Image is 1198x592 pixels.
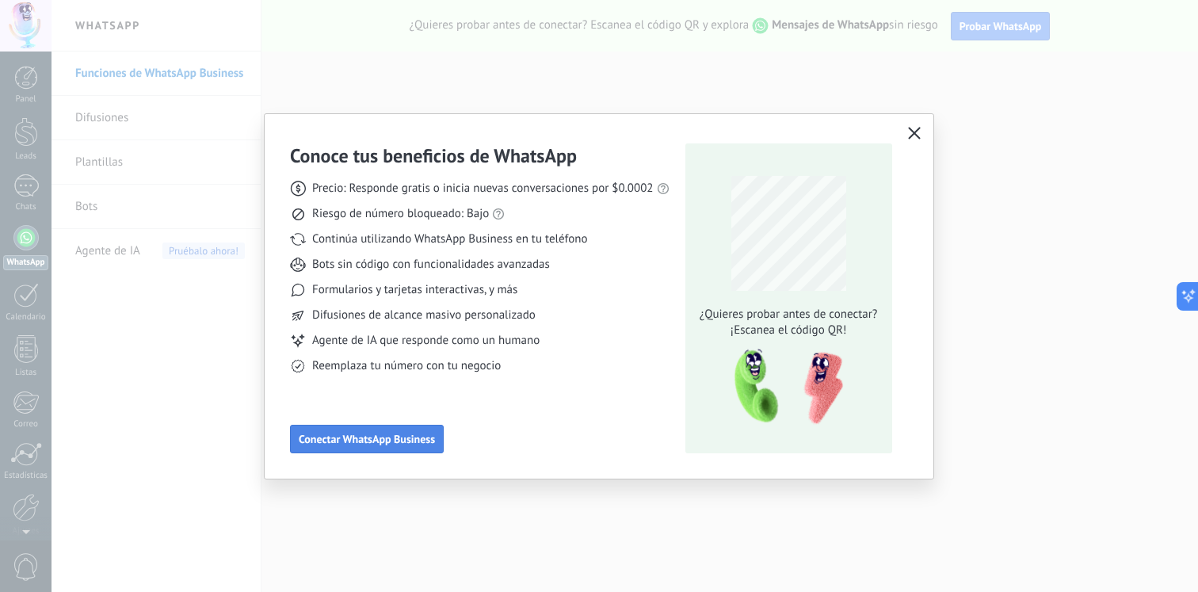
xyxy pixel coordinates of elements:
[312,181,654,197] span: Precio: Responde gratis o inicia nuevas conversaciones por $0.0002
[312,307,536,323] span: Difusiones de alcance masivo personalizado
[312,282,517,298] span: Formularios y tarjetas interactivas, y más
[312,358,501,374] span: Reemplaza tu número con tu negocio
[290,425,444,453] button: Conectar WhatsApp Business
[312,206,489,222] span: Riesgo de número bloqueado: Bajo
[721,345,846,430] img: qr-pic-1x.png
[312,333,540,349] span: Agente de IA que responde como un humano
[695,323,882,338] span: ¡Escanea el código QR!
[290,143,577,168] h3: Conoce tus beneficios de WhatsApp
[312,257,550,273] span: Bots sin código con funcionalidades avanzadas
[299,433,435,445] span: Conectar WhatsApp Business
[695,307,882,323] span: ¿Quieres probar antes de conectar?
[312,231,587,247] span: Continúa utilizando WhatsApp Business en tu teléfono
